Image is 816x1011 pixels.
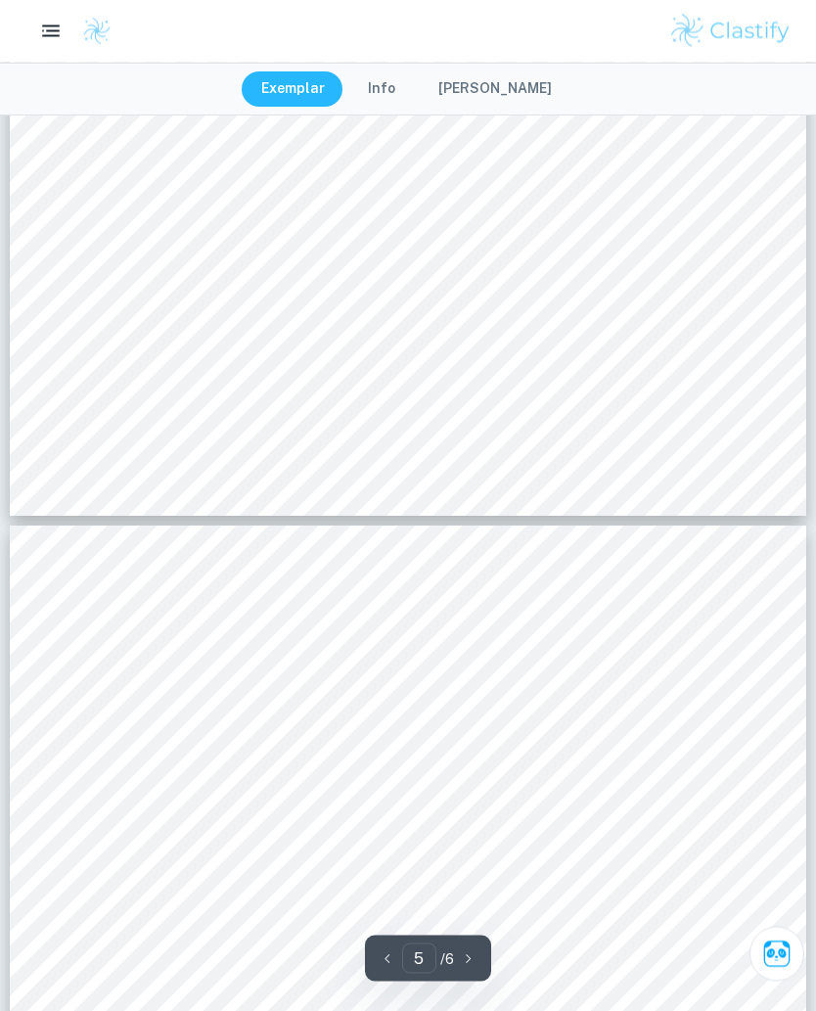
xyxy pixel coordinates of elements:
p: / 6 [440,948,454,970]
button: [PERSON_NAME] [419,71,571,107]
img: Clastify logo [668,12,793,51]
button: Info [348,71,415,107]
button: Ask Clai [749,927,804,982]
img: Clastify logo [82,17,112,46]
a: Clastify logo [70,17,112,46]
button: Exemplar [242,71,344,107]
